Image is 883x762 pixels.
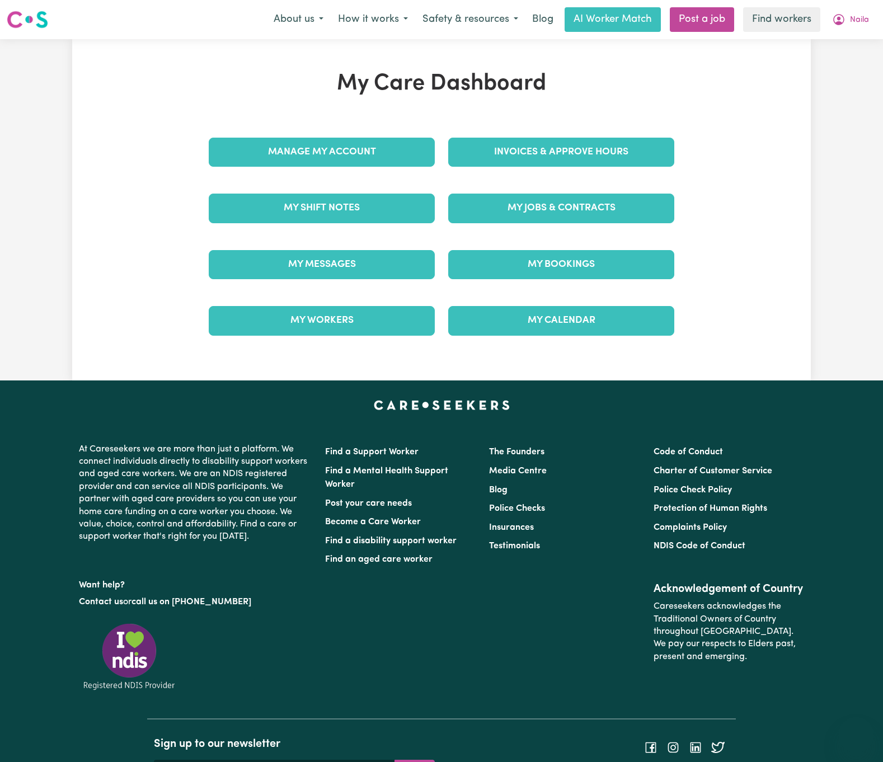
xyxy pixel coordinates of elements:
a: Follow Careseekers on Facebook [644,742,657,751]
iframe: Button to launch messaging window [838,717,874,753]
a: Invoices & Approve Hours [448,138,674,167]
p: At Careseekers we are more than just a platform. We connect individuals directly to disability su... [79,439,312,548]
a: Police Checks [489,504,545,513]
h1: My Care Dashboard [202,70,681,97]
a: Become a Care Worker [325,518,421,526]
a: My Calendar [448,306,674,335]
a: Post your care needs [325,499,412,508]
a: Find workers [743,7,820,32]
a: Testimonials [489,542,540,551]
p: Want help? [79,575,312,591]
a: Insurances [489,523,534,532]
button: My Account [825,8,876,31]
a: Complaints Policy [654,523,727,532]
h2: Acknowledgement of Country [654,582,804,596]
a: My Shift Notes [209,194,435,223]
p: or [79,591,312,613]
img: Registered NDIS provider [79,622,180,692]
button: How it works [331,8,415,31]
a: call us on [PHONE_NUMBER] [131,598,251,606]
a: AI Worker Match [565,7,661,32]
h2: Sign up to our newsletter [154,737,435,751]
a: Contact us [79,598,123,606]
a: Media Centre [489,467,547,476]
a: Follow Careseekers on Instagram [666,742,680,751]
a: Blog [525,7,560,32]
a: My Jobs & Contracts [448,194,674,223]
span: Naila [850,14,869,26]
a: Careseekers logo [7,7,48,32]
button: Safety & resources [415,8,525,31]
a: The Founders [489,448,544,457]
a: Manage My Account [209,138,435,167]
a: Find a Mental Health Support Worker [325,467,448,489]
a: Post a job [670,7,734,32]
a: Find a disability support worker [325,537,457,545]
img: Careseekers logo [7,10,48,30]
a: Follow Careseekers on LinkedIn [689,742,702,751]
button: About us [266,8,331,31]
a: My Messages [209,250,435,279]
a: Police Check Policy [654,486,732,495]
a: Blog [489,486,508,495]
p: Careseekers acknowledges the Traditional Owners of Country throughout [GEOGRAPHIC_DATA]. We pay o... [654,596,804,667]
a: Follow Careseekers on Twitter [711,742,725,751]
a: Careseekers home page [374,401,510,410]
a: NDIS Code of Conduct [654,542,745,551]
a: My Workers [209,306,435,335]
a: Find an aged care worker [325,555,433,564]
a: Protection of Human Rights [654,504,767,513]
a: Find a Support Worker [325,448,419,457]
a: Charter of Customer Service [654,467,772,476]
a: My Bookings [448,250,674,279]
a: Code of Conduct [654,448,723,457]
